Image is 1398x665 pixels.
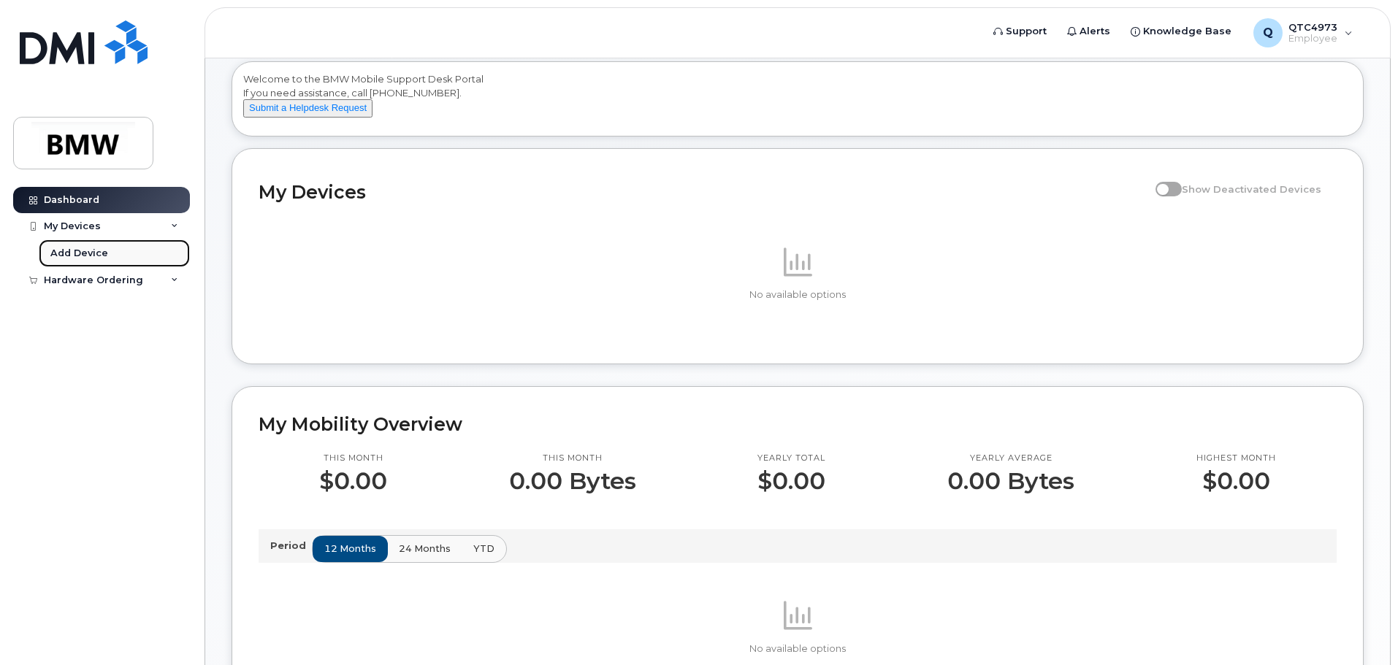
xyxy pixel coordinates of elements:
[1263,24,1273,42] span: Q
[243,99,373,118] button: Submit a Helpdesk Request
[243,101,373,113] a: Submit a Helpdesk Request
[1288,21,1337,33] span: QTC4973
[947,468,1074,494] p: 0.00 Bytes
[270,539,312,553] p: Period
[509,468,636,494] p: 0.00 Bytes
[1182,183,1321,195] span: Show Deactivated Devices
[1120,17,1242,46] a: Knowledge Base
[983,17,1057,46] a: Support
[1196,468,1276,494] p: $0.00
[399,542,451,556] span: 24 months
[1057,17,1120,46] a: Alerts
[259,181,1148,203] h2: My Devices
[1080,24,1110,39] span: Alerts
[1243,18,1363,47] div: QTC4973
[509,453,636,464] p: This month
[259,288,1337,301] p: No available options
[1196,453,1276,464] p: Highest month
[473,542,494,556] span: YTD
[259,642,1337,656] p: No available options
[757,468,825,494] p: $0.00
[1006,24,1047,39] span: Support
[243,72,1352,131] div: Welcome to the BMW Mobile Support Desk Portal If you need assistance, call [PHONE_NUMBER].
[757,453,825,464] p: Yearly total
[319,468,387,494] p: $0.00
[319,453,387,464] p: This month
[259,413,1337,435] h2: My Mobility Overview
[947,453,1074,464] p: Yearly average
[1156,175,1167,187] input: Show Deactivated Devices
[1143,24,1231,39] span: Knowledge Base
[1334,601,1387,654] iframe: Messenger Launcher
[1288,33,1337,45] span: Employee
